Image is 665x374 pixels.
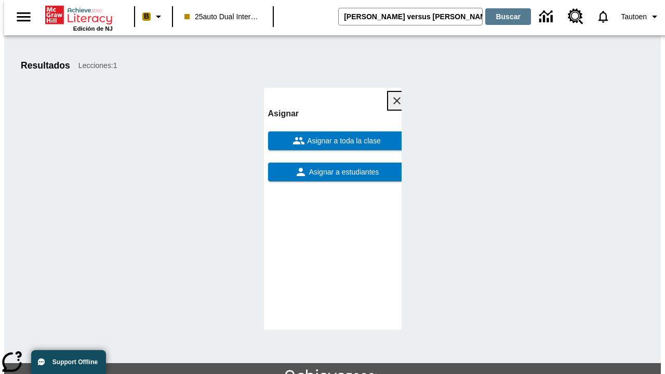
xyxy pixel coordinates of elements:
input: Buscar campo [339,8,482,25]
span: Tautoen [621,11,647,22]
button: Cerrar [388,92,406,110]
div: Portada [45,4,113,32]
span: Support Offline [52,358,98,366]
span: Asignar a estudiantes [307,167,379,178]
a: Centro de información [533,3,562,31]
div: lesson details [264,88,402,330]
button: Buscar [485,8,531,25]
a: Notificaciones [590,3,617,30]
a: Portada [45,5,113,25]
button: Asignar a estudiantes [268,163,406,181]
span: Edición de NJ [73,25,113,32]
h6: Asignar [268,106,406,121]
span: 25auto Dual International [184,11,261,22]
button: Support Offline [31,350,106,374]
h1: Resultados [21,60,70,71]
button: Boost El color de la clase es melocotón. Cambiar el color de la clase. [138,7,169,26]
span: Lecciones : 1 [78,60,117,71]
span: B [144,10,149,23]
button: Asignar a toda la clase [268,131,406,150]
button: Perfil/Configuración [617,7,665,26]
button: Abrir el menú lateral [8,2,39,32]
a: Centro de recursos, Se abrirá en una pestaña nueva. [562,3,590,31]
span: Asignar a toda la clase [305,136,381,146]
